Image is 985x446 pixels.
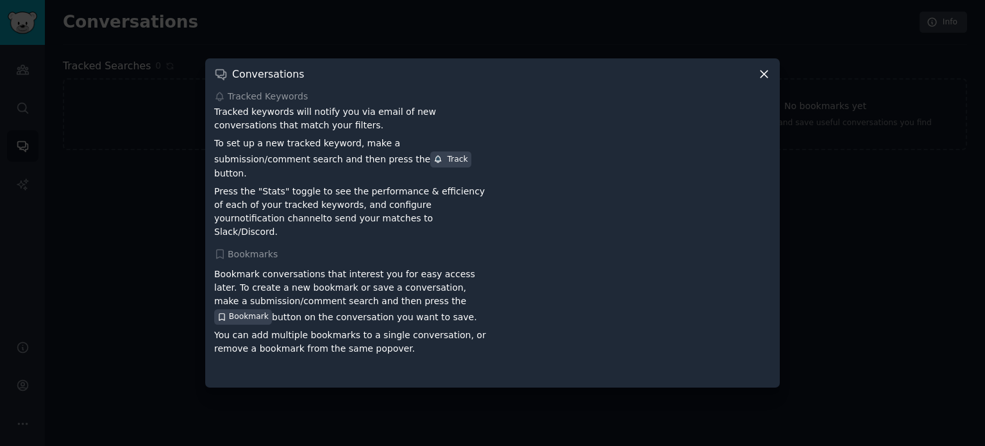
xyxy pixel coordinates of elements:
div: Track [434,154,467,166]
a: notification channel [234,213,323,223]
p: Press the "Stats" toggle to see the performance & efficiency of each of your tracked keywords, an... [214,185,488,239]
div: Bookmarks [214,248,771,261]
span: Bookmark [229,311,269,323]
iframe: YouTube video player [497,105,771,221]
p: Tracked keywords will notify you via email of new conversations that match your filters. [214,105,488,132]
p: You can add multiple bookmarks to a single conversation, or remove a bookmark from the same popover. [214,329,488,356]
iframe: YouTube video player [497,263,771,379]
div: Tracked Keywords [214,90,771,103]
h3: Conversations [232,67,304,81]
p: To set up a new tracked keyword, make a submission/comment search and then press the button. [214,137,488,180]
p: Bookmark conversations that interest you for easy access later. To create a new bookmark or save ... [214,268,488,324]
